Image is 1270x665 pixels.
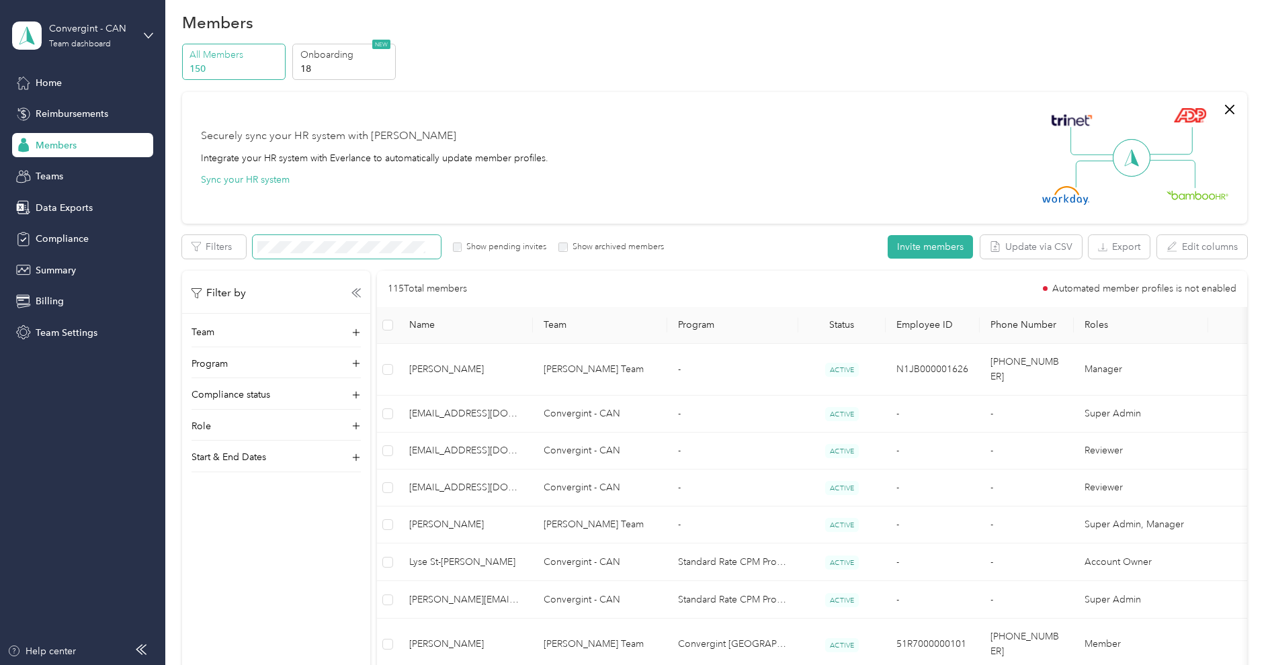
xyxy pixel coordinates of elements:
[192,388,270,402] p: Compliance status
[372,40,390,49] span: NEW
[192,450,266,464] p: Start & End Dates
[667,433,798,470] td: -
[36,138,77,152] span: Members
[1074,543,1208,581] td: Account Owner
[1074,433,1208,470] td: Reviewer
[825,363,859,377] span: ACTIVE
[980,307,1074,344] th: Phone Number
[886,396,980,433] td: -
[36,326,97,340] span: Team Settings
[192,357,228,371] p: Program
[409,637,522,652] span: [PERSON_NAME]
[49,40,111,48] div: Team dashboard
[7,644,76,658] button: Help center
[980,235,1082,259] button: Update via CSV
[36,107,108,121] span: Reimbursements
[201,151,548,165] div: Integrate your HR system with Everlance to automatically update member profiles.
[568,241,664,253] label: Show archived members
[36,201,93,215] span: Data Exports
[1157,235,1247,259] button: Edit columns
[667,506,798,543] td: -
[36,169,63,183] span: Teams
[667,581,798,619] td: Standard Rate CPM Program
[300,48,392,62] p: Onboarding
[398,307,533,344] th: Name
[990,356,1059,382] span: [PHONE_NUMBER]
[825,518,859,532] span: ACTIVE
[533,543,667,581] td: Convergint - CAN
[1074,396,1208,433] td: Super Admin
[1070,127,1117,156] img: Line Left Up
[825,444,859,458] span: ACTIVE
[398,543,533,581] td: Lyse St-Cyr
[667,470,798,506] td: -
[409,480,522,495] span: [EMAIL_ADDRESS][DOMAIN_NAME]
[990,594,993,605] span: -
[388,281,467,296] p: 115 Total members
[1195,590,1270,665] iframe: Everlance-gr Chat Button Frame
[36,263,76,277] span: Summary
[398,581,533,619] td: tom.adams@convergint.com
[409,592,522,607] span: [PERSON_NAME][EMAIL_ADDRESS][PERSON_NAME][DOMAIN_NAME]
[182,235,246,259] button: Filters
[667,344,798,396] td: -
[398,396,533,433] td: favr+convergintcan@everlance.com (You)
[462,241,546,253] label: Show pending invites
[1146,127,1193,155] img: Line Right Up
[1074,581,1208,619] td: Super Admin
[1089,235,1150,259] button: Export
[189,62,281,76] p: 150
[36,232,89,246] span: Compliance
[201,128,456,144] div: Securely sync your HR system with [PERSON_NAME]
[825,638,859,652] span: ACTIVE
[1074,470,1208,506] td: Reviewer
[409,555,522,570] span: Lyse St-[PERSON_NAME]
[825,407,859,421] span: ACTIVE
[398,506,533,543] td: Paul Pointen
[533,433,667,470] td: Convergint - CAN
[1148,160,1195,189] img: Line Right Down
[1074,307,1208,344] th: Roles
[1167,190,1228,199] img: BambooHR
[825,593,859,607] span: ACTIVE
[409,406,522,421] span: [EMAIL_ADDRESS][DOMAIN_NAME] (You)
[886,581,980,619] td: -
[192,285,246,302] p: Filter by
[533,307,667,344] th: Team
[409,319,522,330] span: Name
[300,62,392,76] p: 18
[886,543,980,581] td: -
[990,482,993,493] span: -
[201,173,290,187] button: Sync your HR system
[192,419,211,433] p: Role
[1173,107,1206,123] img: ADP
[533,470,667,506] td: Convergint - CAN
[533,396,667,433] td: Convergint - CAN
[886,344,980,396] td: N1JB000001626
[189,48,281,62] p: All Members
[1074,344,1208,396] td: Manager
[533,506,667,543] td: Paul Pointen's Team
[36,76,62,90] span: Home
[667,307,798,344] th: Program
[398,344,533,396] td: Jeremy F. Delong
[533,581,667,619] td: Convergint - CAN
[886,433,980,470] td: -
[886,307,980,344] th: Employee ID
[409,517,522,532] span: [PERSON_NAME]
[990,556,993,568] span: -
[49,21,133,36] div: Convergint - CAN
[192,325,214,339] p: Team
[886,506,980,543] td: -
[533,344,667,396] td: Jeremy Delong's Team
[1074,506,1208,543] td: Super Admin, Manager
[990,445,993,456] span: -
[990,631,1059,657] span: [PHONE_NUMBER]
[888,235,973,259] button: Invite members
[409,443,522,458] span: [EMAIL_ADDRESS][DOMAIN_NAME]
[398,433,533,470] td: favr1+convergintcan@everlance.com
[409,362,522,377] span: [PERSON_NAME]
[667,543,798,581] td: Standard Rate CPM Program
[825,556,859,570] span: ACTIVE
